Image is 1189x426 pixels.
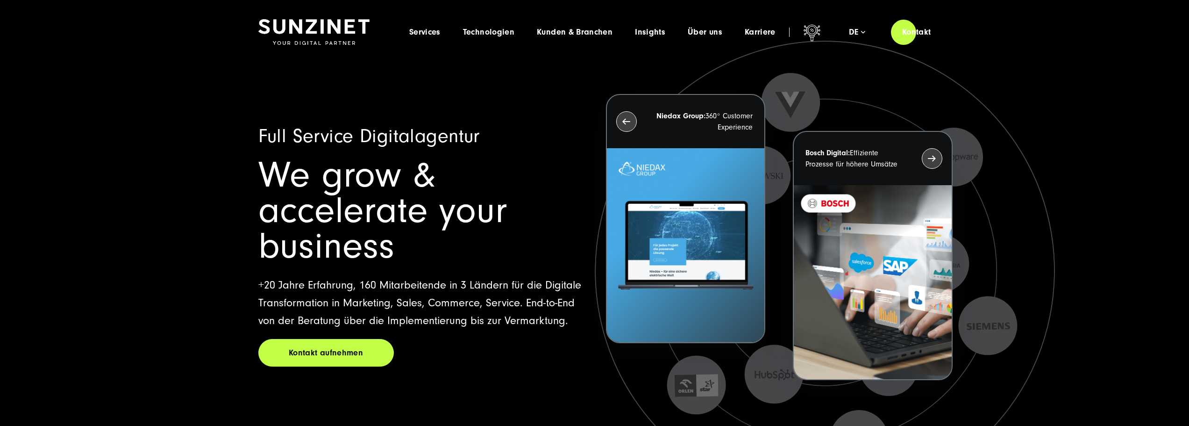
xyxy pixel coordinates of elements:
[656,112,705,120] strong: Niedax Group:
[849,28,865,37] div: de
[463,28,514,37] a: Technologien
[258,19,370,45] img: SUNZINET Full Service Digital Agentur
[805,149,850,157] strong: Bosch Digital:
[891,19,942,45] a: Kontakt
[793,131,952,380] button: Bosch Digital:Effiziente Prozesse für höhere Umsätze BOSCH - Kundeprojekt - Digital Transformatio...
[688,28,722,37] a: Über uns
[409,28,441,37] a: Services
[258,276,584,330] p: +20 Jahre Erfahrung, 160 Mitarbeitende in 3 Ländern für die Digitale Transformation in Marketing,...
[537,28,612,37] a: Kunden & Branchen
[258,125,480,147] span: Full Service Digitalagentur
[607,148,764,342] img: Letztes Projekt von Niedax. Ein Laptop auf dem die Niedax Website geöffnet ist, auf blauem Hinter...
[805,147,904,170] p: Effiziente Prozesse für höhere Umsätze
[794,185,951,379] img: BOSCH - Kundeprojekt - Digital Transformation Agentur SUNZINET
[635,28,665,37] a: Insights
[258,339,394,367] a: Kontakt aufnehmen
[606,94,765,343] button: Niedax Group:360° Customer Experience Letztes Projekt von Niedax. Ein Laptop auf dem die Niedax W...
[654,110,753,133] p: 360° Customer Experience
[258,158,584,264] h1: We grow & accelerate your business
[745,28,776,37] a: Karriere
